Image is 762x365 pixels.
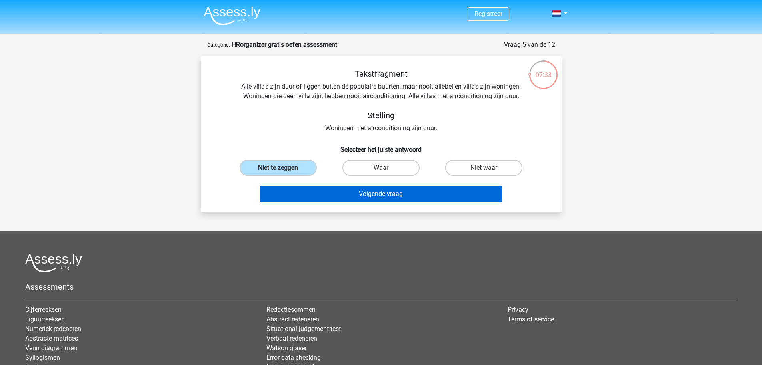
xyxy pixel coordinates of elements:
[25,354,60,361] a: Syllogismen
[239,69,523,79] h5: Tekstfragment
[508,315,554,323] a: Terms of service
[266,354,321,361] a: Error data checking
[204,6,260,25] img: Assessly
[239,111,523,120] h5: Stelling
[207,42,230,48] small: Categorie:
[240,160,317,176] label: Niet te zeggen
[25,254,82,272] img: Assessly logo
[25,344,77,352] a: Venn diagrammen
[528,60,558,80] div: 07:33
[25,282,737,292] h5: Assessments
[508,306,528,313] a: Privacy
[266,335,317,342] a: Verbaal redeneren
[266,306,316,313] a: Redactiesommen
[266,315,319,323] a: Abstract redeneren
[504,40,555,50] div: Vraag 5 van de 12
[25,335,78,342] a: Abstracte matrices
[214,69,549,133] div: Alle villa's zijn duur of liggen buiten de populaire buurten, maar nooit allebei en villa's zijn ...
[342,160,420,176] label: Waar
[474,10,502,18] a: Registreer
[266,344,307,352] a: Watson glaser
[232,41,337,48] strong: HRorganizer gratis oefen assessment
[25,306,62,313] a: Cijferreeksen
[25,325,81,333] a: Numeriek redeneren
[266,325,341,333] a: Situational judgement test
[445,160,522,176] label: Niet waar
[260,186,502,202] button: Volgende vraag
[25,315,65,323] a: Figuurreeksen
[214,139,549,153] h6: Selecteer het juiste antwoord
